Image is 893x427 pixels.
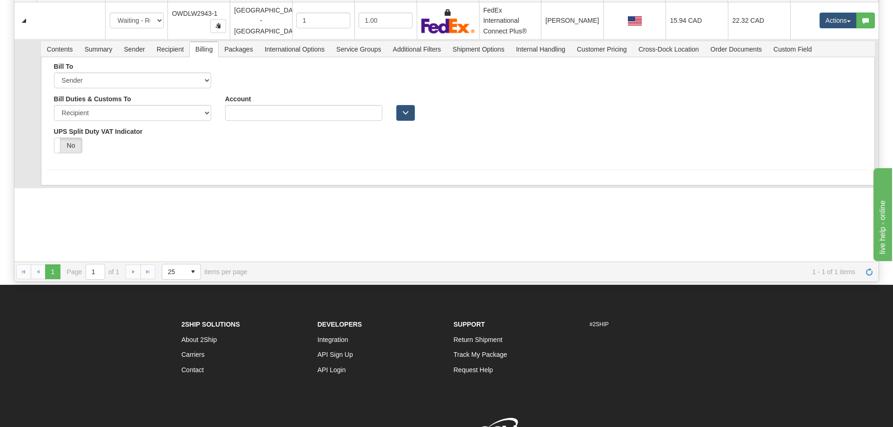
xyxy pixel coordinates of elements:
a: Carriers [181,351,205,358]
span: Service Groups [331,42,387,57]
span: Summary [79,42,118,57]
span: 25 [168,267,180,276]
span: Custom Field [768,42,817,57]
strong: Support [453,321,485,328]
span: Customer Pricing [571,42,632,57]
span: Packages [219,42,258,57]
label: UPS Split Duty VAT Indicator [54,128,143,135]
span: Page sizes drop down [162,264,201,280]
img: FedEx Express® [421,18,475,33]
div: [GEOGRAPHIC_DATA] - [GEOGRAPHIC_DATA] [234,5,288,36]
iframe: chat widget [872,166,892,261]
div: live help - online [7,6,86,17]
span: OWDLW2943-1 [172,10,218,17]
a: Track My Package [453,351,507,358]
span: Shipment Options [447,42,510,57]
span: International Options [259,42,330,57]
a: About 2Ship [181,336,217,343]
span: Sender [119,42,151,57]
td: FedEx International Connect Plus® [479,2,541,39]
span: Recipient [151,42,189,57]
label: Bill Duties & Customs To [54,95,131,103]
img: US [628,16,642,26]
span: Page of 1 [67,264,120,280]
a: Collapse [18,15,30,26]
td: 15.94 CAD [666,2,728,39]
strong: 2Ship Solutions [181,321,240,328]
label: No [54,138,82,153]
span: Page 1 [45,264,60,279]
span: select [186,264,200,279]
a: Return Shipment [453,336,502,343]
span: Order Documents [705,42,767,57]
span: Contents [41,42,79,57]
td: 22.32 CAD [728,2,790,39]
button: Copy to clipboard [210,19,226,33]
button: Actions [820,13,857,28]
h6: #2SHIP [590,322,712,328]
span: Additional Filters [387,42,447,57]
span: Billing [190,42,218,57]
td: [PERSON_NAME] [541,2,603,39]
input: Page 1 [86,264,105,279]
span: Internal Handling [510,42,571,57]
a: Request Help [453,366,493,374]
span: 1 - 1 of 1 items [260,268,855,276]
a: API Sign Up [318,351,353,358]
span: Cross-Dock Location [633,42,705,57]
a: Refresh [862,264,877,279]
label: Bill To [54,63,73,70]
a: Contact [181,366,204,374]
a: API Login [318,366,346,374]
label: Account [225,95,251,103]
a: Integration [318,336,348,343]
span: items per page [162,264,247,280]
strong: Developers [318,321,362,328]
